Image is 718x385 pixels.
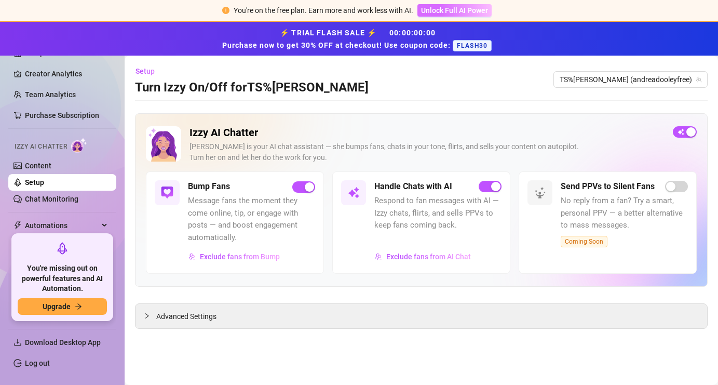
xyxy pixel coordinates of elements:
[25,217,99,234] span: Automations
[188,180,230,193] h5: Bump Fans
[25,90,76,99] a: Team Analytics
[389,29,436,37] span: 00 : 00 : 00 : 00
[189,141,665,163] div: [PERSON_NAME] is your AI chat assistant — she bumps fans, chats in your tone, flirts, and sells y...
[144,310,156,322] div: collapsed
[374,180,452,193] h5: Handle Chats with AI
[534,187,546,199] img: svg%3e
[136,67,155,75] span: Setup
[25,178,44,187] a: Setup
[25,107,108,124] a: Purchase Subscription
[25,49,44,57] a: Setup
[222,7,229,14] span: exclamation-circle
[375,253,382,260] img: svg%3e
[200,253,280,261] span: Exclude fans from Bump
[71,138,87,153] img: AI Chatter
[347,187,360,199] img: svg%3e
[56,242,69,255] span: rocket
[156,311,216,322] span: Advanced Settings
[144,313,150,319] span: collapsed
[25,65,108,82] a: Creator Analytics
[188,195,315,244] span: Message fans the moment they come online, tip, or engage with posts — and boost engagement automa...
[18,263,107,294] span: You're missing out on powerful features and AI Automation.
[222,29,496,49] strong: ⚡ TRIAL FLASH SALE ⚡
[75,303,82,310] span: arrow-right
[13,221,22,230] span: thunderbolt
[234,6,413,15] span: You're on the free plan. Earn more and work less with AI.
[146,126,181,162] img: Izzy AI Chatter
[417,6,492,15] a: Unlock Full AI Power
[560,72,701,87] span: TS%ANDREA (andreadooleyfree)
[25,359,50,367] a: Log out
[188,248,280,265] button: Exclude fans from Bump
[25,338,101,347] span: Download Desktop App
[13,338,22,347] span: download
[222,41,453,49] strong: Purchase now to get 30% OFF at checkout! Use coupon code:
[386,253,471,261] span: Exclude fans from AI Chat
[188,253,196,260] img: svg%3e
[15,142,67,152] span: Izzy AI Chatter
[696,76,702,83] span: team
[18,298,107,315] button: Upgradearrow-right
[561,180,655,193] h5: Send PPVs to Silent Fans
[135,79,369,96] h3: Turn Izzy On/Off for TS%[PERSON_NAME]
[561,236,607,247] span: Coming Soon
[135,63,163,79] button: Setup
[374,248,471,265] button: Exclude fans from AI Chat
[25,162,51,170] a: Content
[161,187,173,199] img: svg%3e
[417,4,492,17] button: Unlock Full AI Power
[25,195,78,203] a: Chat Monitoring
[561,195,688,232] span: No reply from a fan? Try a smart, personal PPV — a better alternative to mass messages.
[453,40,492,51] span: FLASH30
[421,6,488,15] span: Unlock Full AI Power
[189,126,665,139] h2: Izzy AI Chatter
[374,195,502,232] span: Respond to fan messages with AI — Izzy chats, flirts, and sells PPVs to keep fans coming back.
[43,302,71,311] span: Upgrade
